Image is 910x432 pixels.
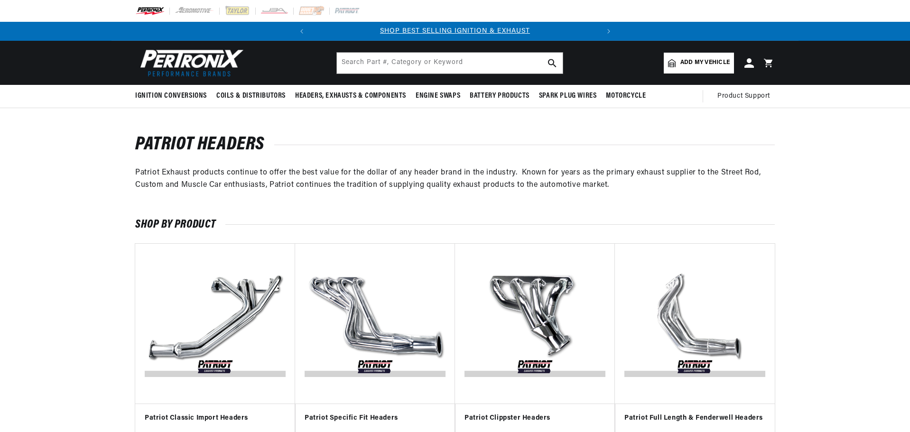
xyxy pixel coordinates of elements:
p: Patriot Exhaust products continue to offer the best value for the dollar of any header brand in t... [135,167,775,191]
summary: Engine Swaps [411,85,465,107]
summary: Spark Plug Wires [534,85,602,107]
h3: Patriot Clippster Headers [464,414,605,423]
span: Coils & Distributors [216,91,286,101]
button: Translation missing: en.sections.announcements.previous_announcement [292,22,311,41]
span: Ignition Conversions [135,91,207,101]
span: Headers, Exhausts & Components [295,91,406,101]
span: Add my vehicle [680,58,730,67]
img: Patriot-Clippster-Headers-v1588104121313.jpg [464,253,605,394]
h2: SHOP BY PRODUCT [135,220,775,230]
img: Patriot-Specific-Fit-Headers-v1588104112434.jpg [305,253,446,394]
summary: Headers, Exhausts & Components [290,85,411,107]
span: Engine Swaps [416,91,460,101]
h3: Patriot Classic Import Headers [145,414,286,423]
span: Product Support [717,91,770,101]
span: Motorcycle [606,91,646,101]
summary: Battery Products [465,85,534,107]
h1: Patriot Headers [135,137,775,153]
img: Pertronix [135,46,244,79]
input: Search Part #, Category or Keyword [337,53,563,74]
div: Announcement [311,26,599,37]
a: Add my vehicle [664,53,734,74]
summary: Coils & Distributors [212,85,290,107]
summary: Ignition Conversions [135,85,212,107]
summary: Motorcycle [601,85,650,107]
div: 1 of 2 [311,26,599,37]
a: SHOP BEST SELLING IGNITION & EXHAUST [380,28,530,35]
button: Translation missing: en.sections.announcements.next_announcement [599,22,618,41]
h3: Patriot Specific Fit Headers [305,414,446,423]
img: Patriot-Classic-Import-Headers-v1588104940254.jpg [145,253,286,394]
summary: Product Support [717,85,775,108]
span: Battery Products [470,91,529,101]
img: Patriot-Fenderwell-111-v1590437195265.jpg [624,253,765,394]
h3: Patriot Full Length & Fenderwell Headers [624,414,765,423]
button: search button [542,53,563,74]
slideshow-component: Translation missing: en.sections.announcements.announcement_bar [111,22,799,41]
span: Spark Plug Wires [539,91,597,101]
